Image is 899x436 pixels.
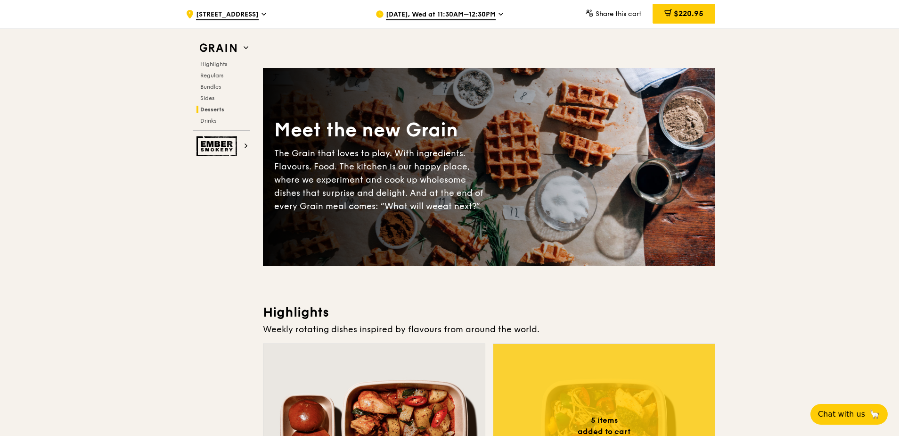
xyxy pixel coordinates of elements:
[818,409,865,420] span: Chat with us
[200,106,224,113] span: Desserts
[596,10,641,18] span: Share this cart
[263,304,715,321] h3: Highlights
[869,409,880,420] span: 🦙
[200,61,227,67] span: Highlights
[200,72,223,79] span: Regulars
[200,117,216,124] span: Drinks
[674,9,703,18] span: $220.95
[200,84,221,90] span: Bundles
[810,404,888,425] button: Chat with us🦙
[196,10,259,20] span: [STREET_ADDRESS]
[274,117,489,143] div: Meet the new Grain
[263,323,715,336] div: Weekly rotating dishes inspired by flavours from around the world.
[200,95,214,101] span: Sides
[274,147,489,213] div: The Grain that loves to play. With ingredients. Flavours. Food. The kitchen is our happy place, w...
[386,10,496,20] span: [DATE], Wed at 11:30AM–12:30PM
[438,201,480,211] span: eat next?”
[196,40,240,57] img: Grain web logo
[196,136,240,156] img: Ember Smokery web logo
